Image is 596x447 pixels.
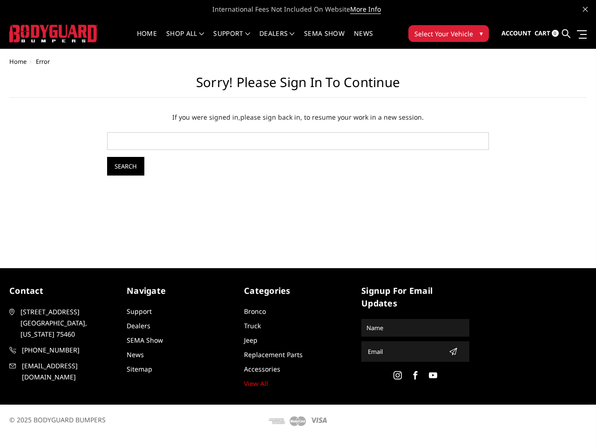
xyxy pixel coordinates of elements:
h5: Categories [244,284,352,297]
button: Select Your Vehicle [408,25,489,42]
a: SEMA Show [304,30,345,48]
span: ▾ [480,28,483,38]
a: View All [244,379,268,388]
a: [EMAIL_ADDRESS][DOMAIN_NAME] [9,360,117,383]
a: Home [137,30,157,48]
a: please sign back in [240,113,300,122]
a: More Info [350,5,381,14]
input: Email [364,344,445,359]
a: Truck [244,321,261,330]
a: Bronco [244,307,266,316]
a: Accessories [244,365,280,373]
a: SEMA Show [127,336,163,345]
input: Name [363,320,468,335]
a: Sitemap [127,365,152,373]
h5: signup for email updates [361,284,469,310]
h5: contact [9,284,117,297]
img: BODYGUARD BUMPERS [9,25,98,42]
h5: Navigate [127,284,235,297]
input: Search [107,157,144,176]
span: [PHONE_NUMBER] [22,345,117,356]
span: © 2025 BODYGUARD BUMPERS [9,415,106,424]
p: If you were signed in, , to resume your work in a new session. [107,112,489,123]
span: 0 [552,30,559,37]
a: Home [9,57,27,66]
a: News [354,30,373,48]
a: Replacement Parts [244,350,303,359]
a: Dealers [259,30,295,48]
a: Support [213,30,250,48]
span: Error [36,57,50,66]
a: Dealers [127,321,150,330]
span: [STREET_ADDRESS] [GEOGRAPHIC_DATA], [US_STATE] 75460 [20,306,115,340]
span: Cart [535,29,550,37]
a: [PHONE_NUMBER] [9,345,117,356]
a: Cart 0 [535,21,559,46]
iframe: Chat Widget [549,402,596,447]
a: Account [501,21,531,46]
a: Jeep [244,336,257,345]
a: Support [127,307,152,316]
span: Select Your Vehicle [414,29,473,39]
a: shop all [166,30,204,48]
span: [EMAIL_ADDRESS][DOMAIN_NAME] [22,360,117,383]
span: Account [501,29,531,37]
h1: Sorry! Please sign in to continue [9,74,587,98]
a: News [127,350,144,359]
